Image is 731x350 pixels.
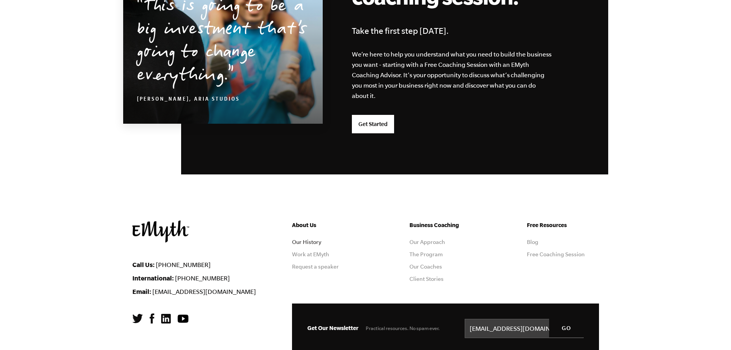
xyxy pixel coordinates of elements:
[409,239,445,245] a: Our Approach
[409,221,482,230] h5: Business Coaching
[137,97,240,103] cite: [PERSON_NAME], Aria Studios
[132,261,155,268] strong: Call Us:
[527,221,599,230] h5: Free Resources
[175,275,230,282] a: [PHONE_NUMBER]
[132,288,151,295] strong: Email:
[161,314,171,323] img: LinkedIn
[527,239,538,245] a: Blog
[132,274,174,282] strong: International:
[292,239,321,245] a: Our History
[292,221,364,230] h5: About Us
[152,288,256,295] a: [EMAIL_ADDRESS][DOMAIN_NAME]
[465,319,584,338] input: name@emailaddress.com
[292,264,339,270] a: Request a speaker
[527,251,585,257] a: Free Coaching Session
[292,251,329,257] a: Work at EMyth
[156,261,211,268] a: [PHONE_NUMBER]
[693,313,731,350] iframe: Chat Widget
[352,24,567,38] h4: Take the first step [DATE].
[409,251,443,257] a: The Program
[549,319,584,337] input: GO
[150,314,154,323] img: Facebook
[409,264,442,270] a: Our Coaches
[352,49,552,101] p: We’re here to help you understand what you need to build the business you want - starting with a ...
[307,325,358,331] span: Get Our Newsletter
[352,115,394,133] a: Get Started
[178,315,188,323] img: YouTube
[132,314,143,323] img: Twitter
[409,276,444,282] a: Client Stories
[366,325,440,331] span: Practical resources. No spam ever.
[132,221,189,242] img: EMyth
